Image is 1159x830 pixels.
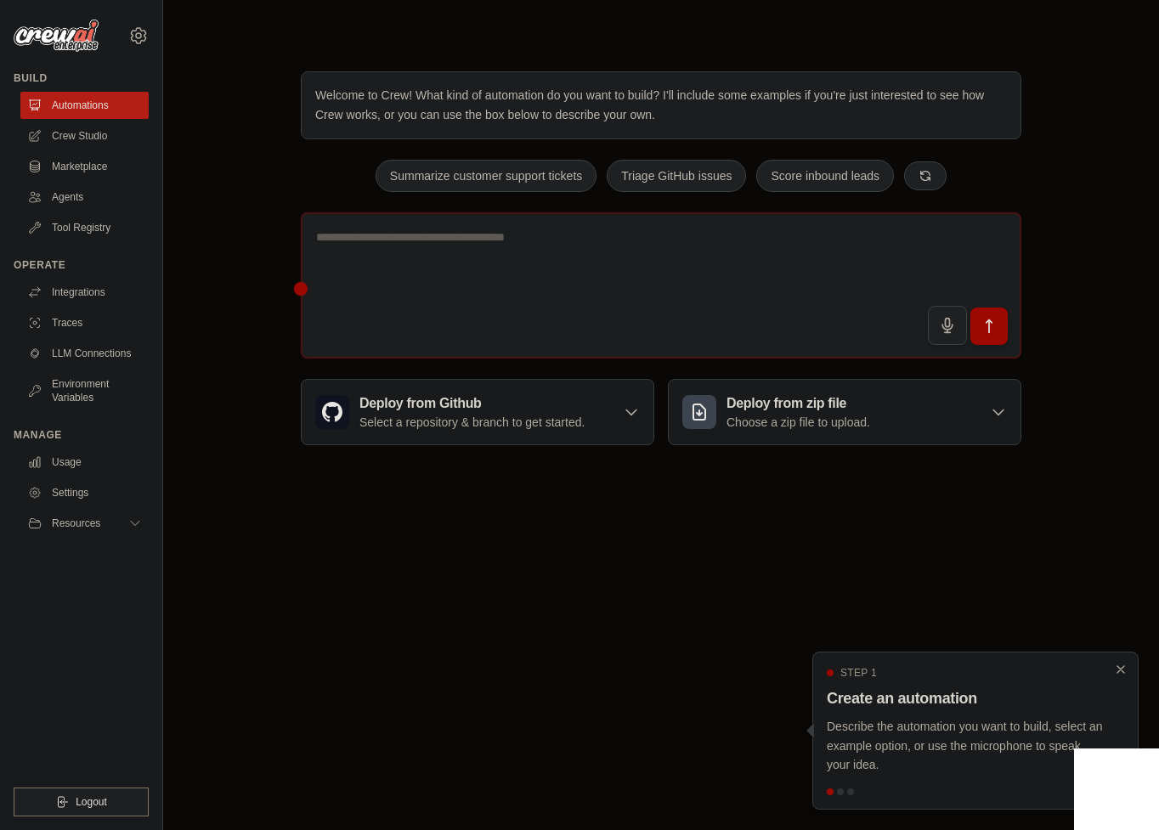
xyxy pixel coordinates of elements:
[14,428,149,442] div: Manage
[20,309,149,336] a: Traces
[359,414,585,431] p: Select a repository & branch to get started.
[20,153,149,180] a: Marketplace
[20,214,149,241] a: Tool Registry
[14,20,99,52] img: Logo
[726,414,870,431] p: Choose a zip file to upload.
[14,71,149,85] div: Build
[20,370,149,411] a: Environment Variables
[1114,663,1128,676] button: Close walkthrough
[315,86,1007,125] p: Welcome to Crew! What kind of automation do you want to build? I'll include some examples if you'...
[20,510,149,537] button: Resources
[20,340,149,367] a: LLM Connections
[827,686,1104,710] h3: Create an automation
[20,92,149,119] a: Automations
[20,184,149,211] a: Agents
[20,279,149,306] a: Integrations
[1074,748,1159,830] iframe: Chat Widget
[52,517,100,530] span: Resources
[20,449,149,476] a: Usage
[840,666,877,680] span: Step 1
[756,160,894,192] button: Score inbound leads
[20,122,149,150] a: Crew Studio
[607,160,746,192] button: Triage GitHub issues
[14,788,149,816] button: Logout
[14,258,149,272] div: Operate
[76,795,107,809] span: Logout
[359,393,585,414] h3: Deploy from Github
[20,479,149,506] a: Settings
[376,160,596,192] button: Summarize customer support tickets
[827,717,1104,775] p: Describe the automation you want to build, select an example option, or use the microphone to spe...
[726,393,870,414] h3: Deploy from zip file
